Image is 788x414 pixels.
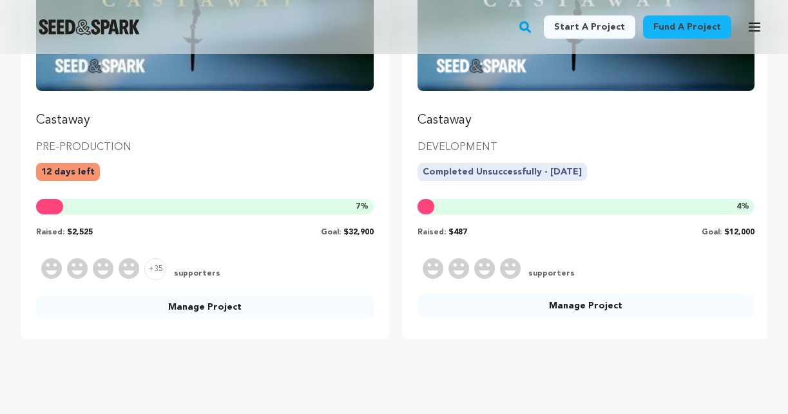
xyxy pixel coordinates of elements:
img: Supporter Image [119,258,139,279]
a: Manage Project [36,296,374,319]
span: supporters [171,268,220,280]
span: $2,525 [67,229,93,236]
img: Supporter Image [500,258,521,279]
span: Raised: [418,229,446,236]
span: $32,900 [343,229,374,236]
span: % [356,202,369,212]
img: Supporter Image [41,258,62,279]
p: Completed Unsuccessfully - [DATE] [418,163,587,181]
span: Goal: [321,229,341,236]
span: Raised: [36,229,64,236]
span: 4 [736,203,741,211]
img: Supporter Image [448,258,469,279]
span: $487 [448,229,467,236]
p: 12 days left [36,163,100,181]
p: PRE-PRODUCTION [36,140,374,155]
span: $12,000 [724,229,754,236]
img: Supporter Image [93,258,113,279]
p: Castaway [418,111,755,129]
p: DEVELOPMENT [418,140,755,155]
span: +35 [144,258,166,280]
a: Seed&Spark Homepage [39,19,140,35]
a: Start a project [544,15,635,39]
img: Seed&Spark Logo Dark Mode [39,19,140,35]
a: Manage Project [418,294,755,317]
span: supporters [526,268,575,279]
img: Supporter Image [67,258,88,279]
span: 7 [356,203,360,211]
img: Supporter Image [423,258,443,279]
span: Goal: [702,229,722,236]
a: Fund a project [643,15,731,39]
img: Supporter Image [474,258,495,279]
span: % [736,202,749,212]
p: Castaway [36,111,374,129]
